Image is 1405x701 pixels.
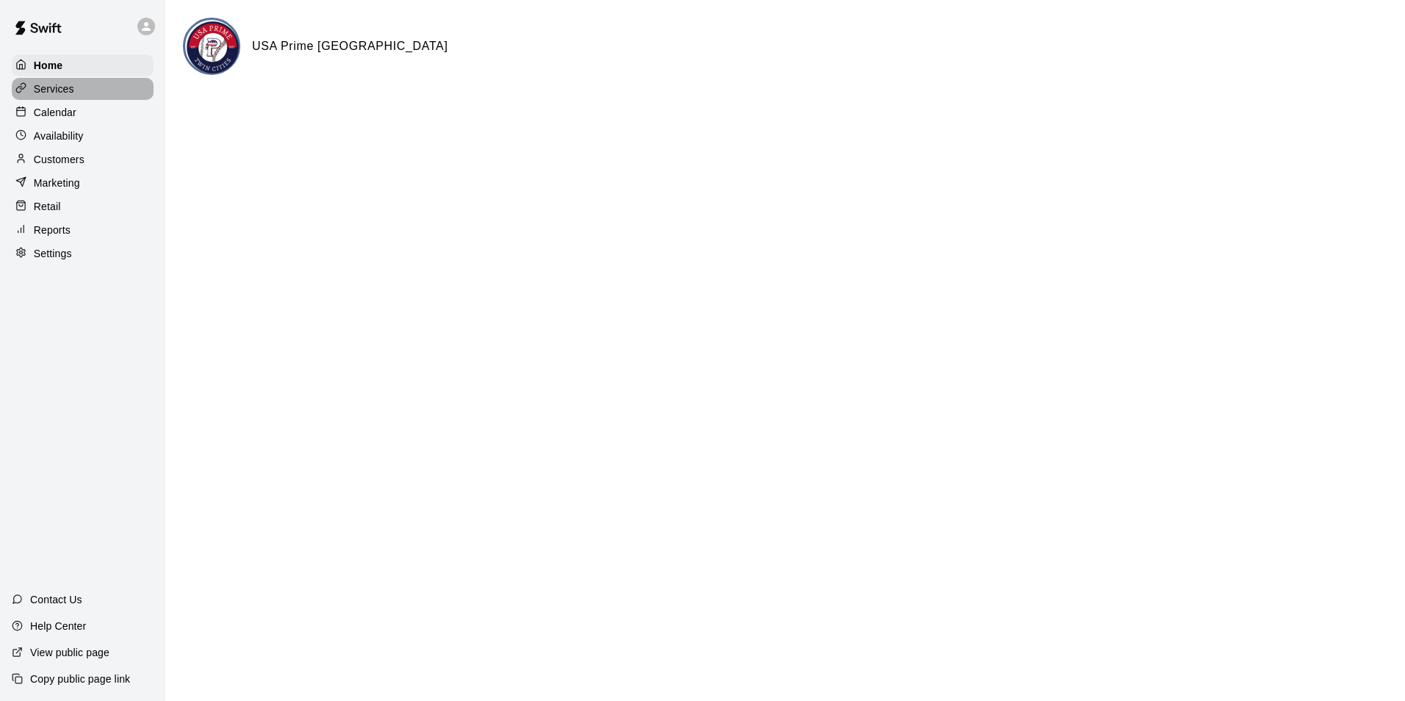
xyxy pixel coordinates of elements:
[30,619,86,633] p: Help Center
[34,223,71,237] p: Reports
[12,242,154,265] a: Settings
[12,148,154,170] a: Customers
[30,645,109,660] p: View public page
[34,58,63,73] p: Home
[34,129,84,143] p: Availability
[34,176,80,190] p: Marketing
[12,195,154,218] a: Retail
[34,246,72,261] p: Settings
[34,152,85,167] p: Customers
[12,125,154,147] a: Availability
[185,20,240,75] img: USA Prime Twin Cities logo
[12,172,154,194] a: Marketing
[252,37,448,56] h6: USA Prime [GEOGRAPHIC_DATA]
[34,199,61,214] p: Retail
[12,78,154,100] a: Services
[12,219,154,241] a: Reports
[30,672,130,686] p: Copy public page link
[30,592,82,607] p: Contact Us
[12,54,154,76] a: Home
[12,101,154,123] a: Calendar
[34,105,76,120] p: Calendar
[34,82,74,96] p: Services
